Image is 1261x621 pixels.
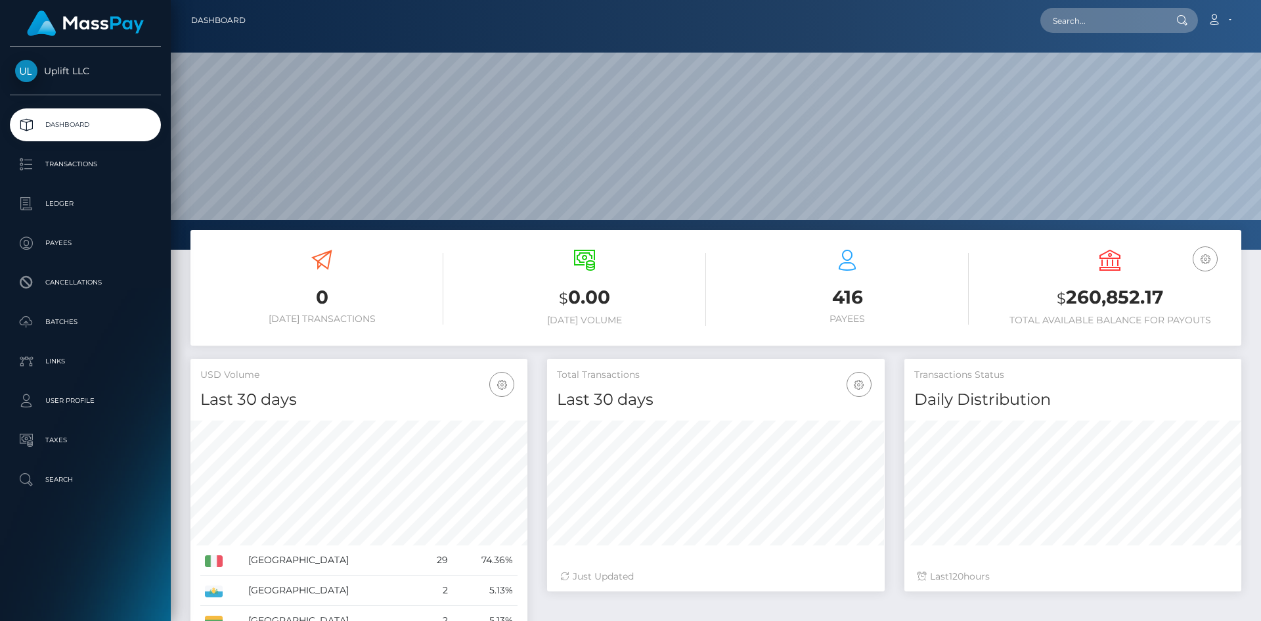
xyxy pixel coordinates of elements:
p: Cancellations [15,273,156,292]
h6: [DATE] Transactions [200,313,443,325]
h4: Last 30 days [557,388,874,411]
h4: Daily Distribution [914,388,1231,411]
a: Dashboard [191,7,246,34]
p: Ledger [15,194,156,214]
img: MassPay Logo [27,11,144,36]
a: Batches [10,306,161,338]
td: 5.13% [453,576,518,606]
h3: 0.00 [463,285,706,311]
h5: Transactions Status [914,369,1231,382]
p: Dashboard [15,115,156,135]
a: Links [10,345,161,378]
span: 120 [949,570,963,582]
h6: Total Available Balance for Payouts [988,315,1231,326]
img: Uplift LLC [15,60,37,82]
p: Batches [15,312,156,332]
p: User Profile [15,391,156,411]
h3: 0 [200,285,443,310]
a: Ledger [10,187,161,220]
span: Uplift LLC [10,65,161,77]
p: Transactions [15,154,156,174]
h3: 260,852.17 [988,285,1231,311]
input: Search... [1040,8,1164,33]
td: 2 [420,576,453,606]
small: $ [1057,289,1066,308]
a: Cancellations [10,266,161,299]
h6: Payees [726,313,969,325]
h5: USD Volume [200,369,518,382]
small: $ [559,289,568,308]
a: Payees [10,227,161,260]
p: Links [15,352,156,371]
a: Search [10,463,161,496]
a: Taxes [10,424,161,457]
a: Transactions [10,148,161,181]
div: Last hours [918,570,1228,584]
a: Dashboard [10,108,161,141]
td: 74.36% [453,545,518,576]
img: SM.png [205,586,223,597]
td: [GEOGRAPHIC_DATA] [244,545,420,576]
img: IT.png [205,555,223,567]
h5: Total Transactions [557,369,874,382]
div: Just Updated [560,570,871,584]
p: Search [15,470,156,490]
td: [GEOGRAPHIC_DATA] [244,576,420,606]
h4: Last 30 days [200,388,518,411]
td: 29 [420,545,453,576]
h3: 416 [726,285,969,310]
p: Taxes [15,430,156,450]
h6: [DATE] Volume [463,315,706,326]
a: User Profile [10,384,161,417]
p: Payees [15,233,156,253]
